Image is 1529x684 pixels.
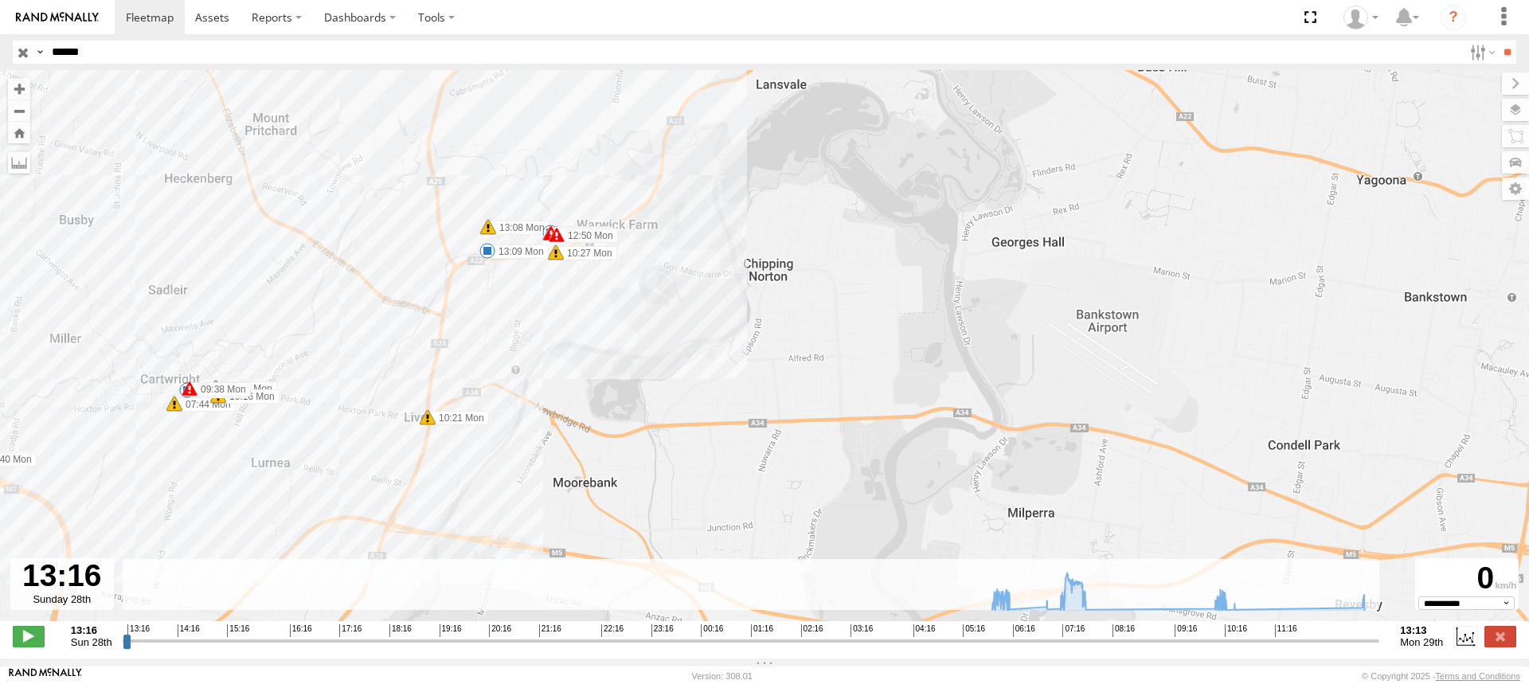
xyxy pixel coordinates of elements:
[488,221,549,235] label: 13:08 Mon
[1441,5,1466,30] i: ?
[550,226,612,240] label: 10:29 Mon
[487,244,549,259] label: 13:09 Mon
[1175,624,1197,637] span: 09:16
[601,624,624,637] span: 22:16
[71,624,112,636] strong: 13:16
[1362,671,1520,681] div: © Copyright 2025 -
[1436,671,1520,681] a: Terms and Conditions
[16,12,99,23] img: rand-logo.svg
[227,624,249,637] span: 15:16
[1275,624,1297,637] span: 11:16
[190,382,251,397] label: 09:38 Mon
[701,624,723,637] span: 00:16
[851,624,873,637] span: 03:16
[33,41,46,64] label: Search Query
[801,624,823,637] span: 02:16
[963,624,985,637] span: 05:16
[1464,41,1498,64] label: Search Filter Options
[913,624,936,637] span: 04:16
[751,624,773,637] span: 01:16
[1400,636,1443,648] span: Mon 29th Sep 2025
[692,671,753,681] div: Version: 308.01
[1062,624,1085,637] span: 07:16
[551,227,612,241] label: 10:37 Mon
[71,636,112,648] span: Sun 28th Sep 2025
[1225,624,1247,637] span: 10:16
[1418,561,1516,596] div: 0
[1400,624,1443,636] strong: 13:13
[339,624,362,637] span: 17:16
[428,411,489,425] label: 10:21 Mon
[8,122,30,143] button: Zoom Home
[290,624,312,637] span: 16:16
[556,246,617,260] label: 10:27 Mon
[489,624,511,637] span: 20:16
[1338,6,1384,29] div: Tye Clark
[539,624,561,637] span: 21:16
[1113,624,1135,637] span: 08:16
[389,624,412,637] span: 18:16
[8,100,30,122] button: Zoom out
[1013,624,1035,637] span: 06:16
[9,668,82,684] a: Visit our Website
[216,381,277,396] label: 10:16 Mon
[13,626,45,647] label: Play/Stop
[187,384,248,398] label: 07:47 Mon
[1484,626,1516,647] label: Close
[178,624,200,637] span: 14:16
[8,78,30,100] button: Zoom in
[8,151,30,174] label: Measure
[218,389,280,404] label: 10:16 Mon
[1502,178,1529,200] label: Map Settings
[174,397,236,412] label: 07:44 Mon
[651,624,674,637] span: 23:16
[127,624,150,637] span: 13:16
[440,624,462,637] span: 19:16
[557,229,618,243] label: 12:50 Mon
